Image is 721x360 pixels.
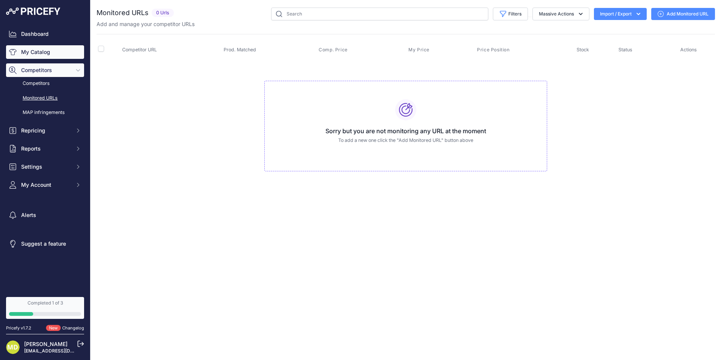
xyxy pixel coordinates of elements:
a: Dashboard [6,27,84,41]
span: New [46,325,61,331]
img: Pricefy Logo [6,8,60,15]
a: Changelog [62,325,84,331]
a: [PERSON_NAME] [24,341,67,347]
span: 0 Urls [152,9,174,17]
span: Settings [21,163,71,171]
span: Reports [21,145,71,152]
nav: Sidebar [6,27,84,288]
button: Price Position [477,47,511,53]
span: Price Position [477,47,509,53]
button: Comp. Price [319,47,349,53]
span: Competitor URL [122,47,157,52]
span: Prod. Matched [224,47,256,52]
button: Competitors [6,63,84,77]
a: Suggest a feature [6,237,84,251]
div: Completed 1 of 3 [9,300,81,306]
span: Status [618,47,632,52]
a: Alerts [6,208,84,222]
p: To add a new one click the "Add Monitored URL" button above [271,137,541,144]
button: Repricing [6,124,84,137]
a: Competitors [6,77,84,90]
span: My Price [408,47,430,53]
button: My Price [408,47,431,53]
span: Comp. Price [319,47,348,53]
span: Stock [577,47,589,52]
a: Add Monitored URL [651,8,715,20]
div: Pricefy v1.7.2 [6,325,31,331]
a: Completed 1 of 3 [6,297,84,319]
input: Search [271,8,488,20]
span: Actions [680,47,697,52]
a: Monitored URLs [6,92,84,105]
a: My Catalog [6,45,84,59]
span: My Account [21,181,71,189]
a: MAP infringements [6,106,84,119]
button: Filters [493,8,528,20]
button: Reports [6,142,84,155]
button: Settings [6,160,84,174]
h2: Monitored URLs [97,8,149,18]
span: Competitors [21,66,71,74]
h3: Sorry but you are not monitoring any URL at the moment [271,126,541,135]
span: Repricing [21,127,71,134]
p: Add and manage your competitor URLs [97,20,195,28]
button: Massive Actions [532,8,589,20]
a: [EMAIL_ADDRESS][DOMAIN_NAME] [24,348,103,354]
button: Import / Export [594,8,647,20]
button: My Account [6,178,84,192]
